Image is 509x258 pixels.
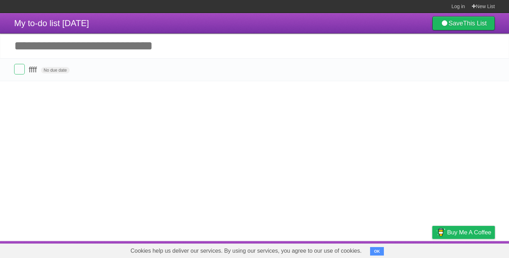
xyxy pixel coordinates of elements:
[432,16,495,30] a: SaveThis List
[41,67,70,73] span: No due date
[436,226,445,238] img: Buy me a coffee
[447,226,491,239] span: Buy me a coffee
[450,243,495,256] a: Suggest a feature
[423,243,441,256] a: Privacy
[14,64,25,74] label: Done
[14,18,89,28] span: My to-do list [DATE]
[399,243,415,256] a: Terms
[463,20,487,27] b: This List
[123,244,369,258] span: Cookies help us deliver our services. By using our services, you agree to our use of cookies.
[370,247,384,256] button: OK
[362,243,390,256] a: Developers
[338,243,353,256] a: About
[432,226,495,239] a: Buy me a coffee
[29,65,39,74] span: ffff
